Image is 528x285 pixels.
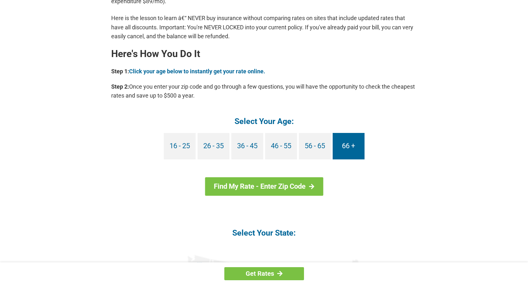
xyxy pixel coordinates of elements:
[111,49,417,59] h2: Here's How You Do It
[265,133,297,159] a: 46 - 55
[111,116,417,127] h4: Select Your Age:
[111,82,417,100] p: Once you enter your zip code and go through a few questions, you will have the opportunity to che...
[224,267,304,280] a: Get Rates
[111,68,129,75] b: Step 1:
[198,133,229,159] a: 26 - 35
[111,83,129,90] b: Step 2:
[205,177,323,196] a: Find My Rate - Enter Zip Code
[111,14,417,40] p: Here is the lesson to learn â€“ NEVER buy insurance without comparing rates on sites that include...
[129,68,265,75] a: Click your age below to instantly get your rate online.
[111,228,417,238] h4: Select Your State:
[231,133,263,159] a: 36 - 45
[333,133,365,159] a: 66 +
[164,133,196,159] a: 16 - 25
[299,133,331,159] a: 56 - 65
